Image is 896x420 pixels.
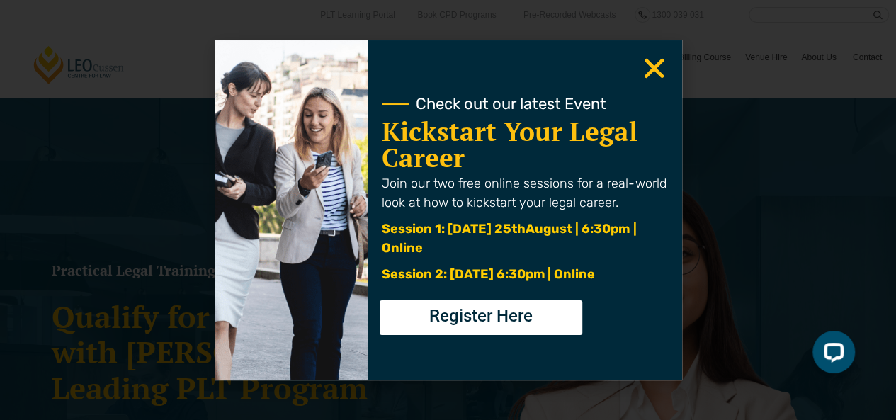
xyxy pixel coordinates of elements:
span: Session 2: [DATE] 6:30pm | Online [382,266,595,282]
a: Register Here [380,300,582,335]
span: Register Here [429,307,533,324]
iframe: LiveChat chat widget [801,325,861,385]
span: Join our two free online sessions for a real-world look at how to kickstart your legal career. [382,176,666,210]
span: Session 1: [DATE] 25 [382,221,511,237]
a: Kickstart Your Legal Career [382,114,637,175]
span: th [511,221,526,237]
a: Close [640,55,668,82]
span: August | 6:30pm | Online [382,221,636,256]
span: Check out our latest Event [416,96,606,112]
